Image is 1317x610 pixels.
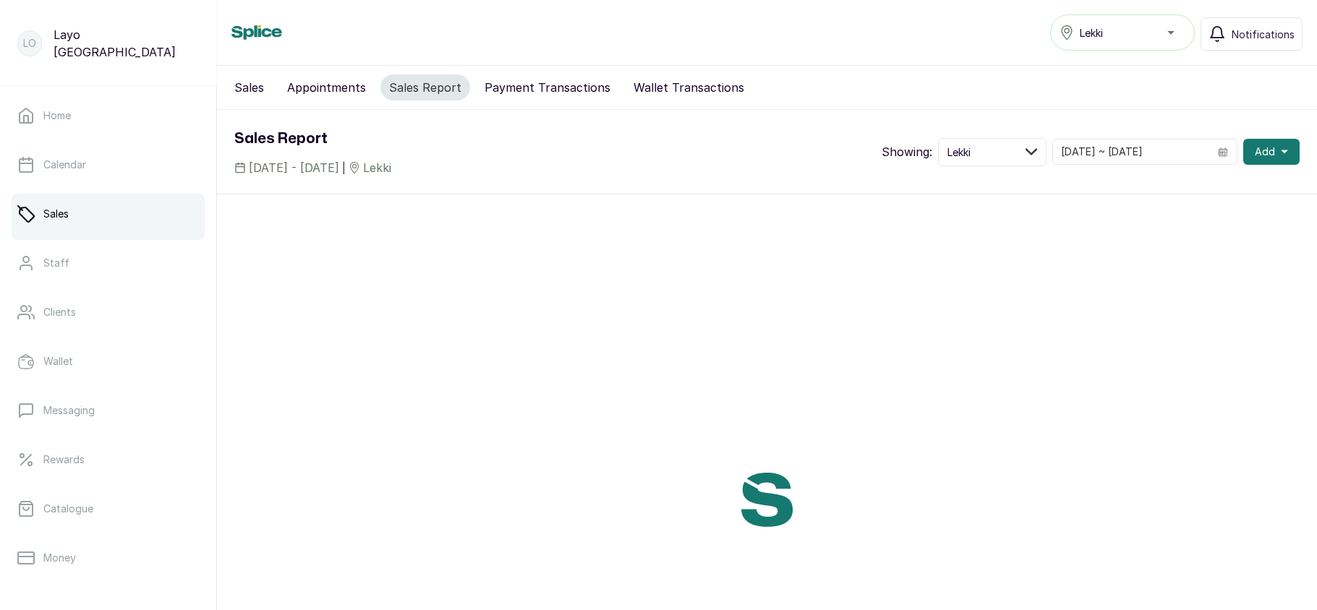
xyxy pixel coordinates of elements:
[12,243,205,283] a: Staff
[12,341,205,382] a: Wallet
[363,159,391,176] span: Lekki
[938,138,1047,166] button: Lekki
[947,145,971,160] span: Lekki
[278,74,375,100] button: Appointments
[1201,17,1303,51] button: Notifications
[43,551,76,565] p: Money
[1053,139,1209,164] input: Select date
[43,305,76,319] p: Clients
[12,489,205,529] a: Catalogue
[43,403,95,418] p: Messaging
[625,74,753,100] button: Wallet Transactions
[1218,147,1228,157] svg: calendar
[12,390,205,431] a: Messaging
[12,145,205,185] a: Calendar
[234,127,391,150] h1: Sales Report
[1255,145,1275,159] span: Add
[54,26,199,61] p: Layo [GEOGRAPHIC_DATA]
[249,159,339,176] span: [DATE] - [DATE]
[23,36,36,51] p: LO
[43,452,85,467] p: Rewards
[12,538,205,578] a: Money
[882,143,932,160] p: Showing:
[380,74,470,100] button: Sales Report
[1243,139,1300,165] button: Add
[1050,14,1195,51] button: Lekki
[342,160,346,176] span: |
[43,256,69,270] p: Staff
[1232,27,1295,42] span: Notifications
[43,158,86,172] p: Calendar
[12,95,205,136] a: Home
[43,354,73,369] p: Wallet
[12,194,205,234] a: Sales
[43,207,69,221] p: Sales
[12,439,205,480] a: Rewards
[43,108,71,123] p: Home
[43,502,93,516] p: Catalogue
[12,292,205,332] a: Clients
[1080,25,1103,40] span: Lekki
[476,74,619,100] button: Payment Transactions
[226,74,273,100] button: Sales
